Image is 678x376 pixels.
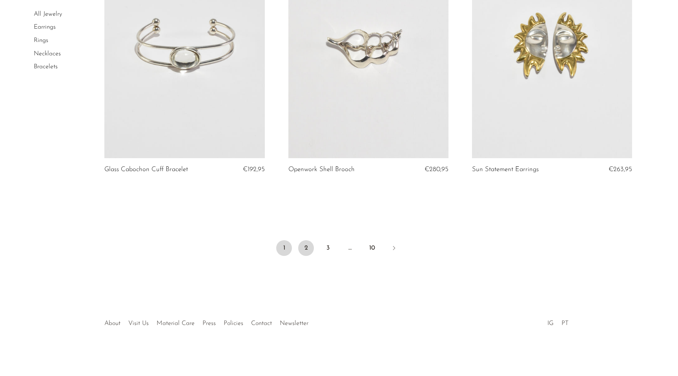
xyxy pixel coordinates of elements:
a: Sun Statement Earrings [472,166,539,173]
a: About [104,320,120,327]
a: Glass Cabochon Cuff Bracelet [104,166,188,173]
a: Rings [34,37,48,44]
a: 10 [364,240,380,256]
ul: Quick links [100,314,312,329]
a: Press [202,320,216,327]
a: Openwork Shell Brooch [288,166,355,173]
span: €192,95 [243,166,265,173]
ul: Social Medias [543,314,572,329]
a: 3 [320,240,336,256]
a: Visit Us [128,320,149,327]
span: … [342,240,358,256]
a: PT [561,320,569,327]
a: Earrings [34,24,56,31]
span: €280,95 [425,166,448,173]
a: Contact [251,320,272,327]
span: €263,95 [609,166,632,173]
a: All Jewelry [34,11,62,17]
a: Next [386,240,402,257]
a: Bracelets [34,64,58,70]
span: 1 [276,240,292,256]
a: Policies [224,320,243,327]
a: Material Care [157,320,195,327]
a: 2 [298,240,314,256]
a: IG [547,320,554,327]
a: Necklaces [34,51,61,57]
